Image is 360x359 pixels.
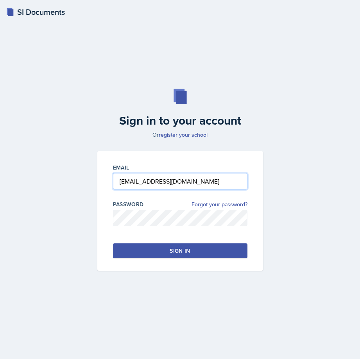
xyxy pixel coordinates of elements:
input: Email [113,173,247,189]
button: Sign in [113,243,247,258]
a: register your school [159,131,208,139]
p: Or [93,131,268,139]
a: Forgot your password? [192,200,247,209]
label: Email [113,164,129,171]
a: SI Documents [6,6,65,18]
label: Password [113,200,144,208]
h2: Sign in to your account [93,114,268,128]
div: Sign in [170,247,190,255]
